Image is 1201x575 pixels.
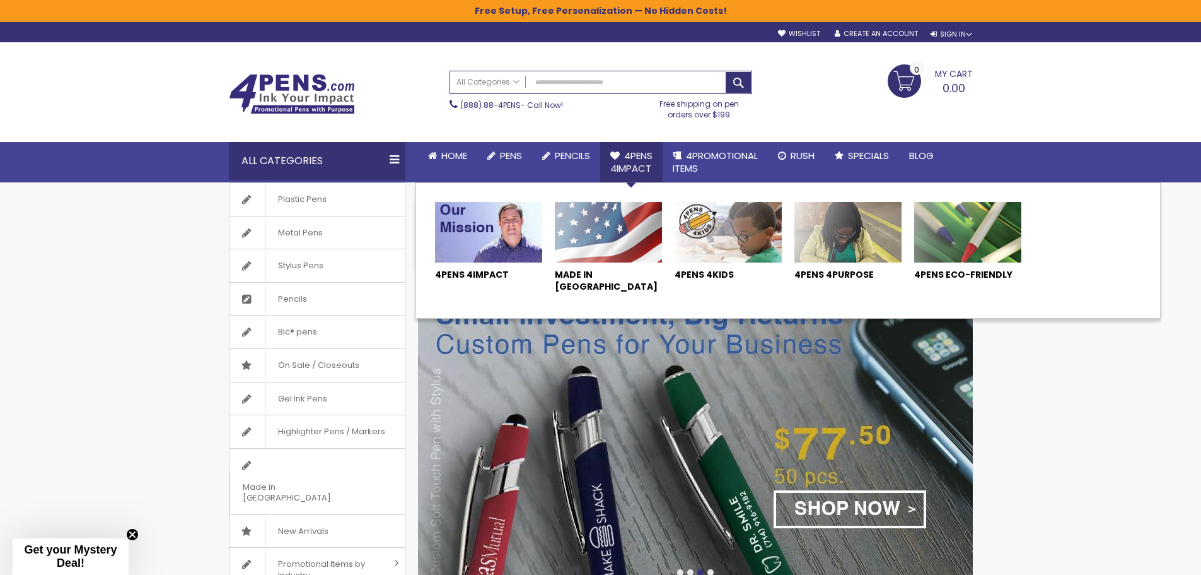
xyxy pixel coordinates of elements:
img: 4Pens 4Kids [675,202,782,263]
span: 0.00 [943,80,965,96]
a: New Arrivals [229,515,405,548]
a: Gel Ink Pens [229,382,405,415]
a: Wishlist [778,29,820,39]
span: Gel Ink Pens [265,382,340,415]
a: Pencils [532,142,600,170]
a: On Sale / Closeouts [229,349,405,382]
span: 0 [914,64,919,76]
div: Sign In [931,30,972,39]
img: 4Pens Eco-Friendly [914,202,1021,263]
a: 0.00 0 [888,64,973,96]
a: Highlighter Pens / Markers [229,415,405,448]
div: All Categories [229,142,405,180]
img: 4Pens 4Impact [435,202,542,263]
a: Metal Pens [229,216,405,249]
img: Made In USA [555,202,662,263]
a: (888) 88-4PENS [460,100,521,110]
span: All Categories [456,77,519,87]
a: 4Pens 4KIds [675,269,782,287]
a: Specials [825,142,899,170]
span: On Sale / Closeouts [265,349,372,382]
span: Specials [848,149,889,162]
a: 4Pens 4Purpose [794,269,902,287]
a: 4Pens 4Impact [435,269,542,287]
a: Create an Account [835,29,918,39]
a: 4Pens4impact [600,142,663,183]
span: 4Pens 4impact [610,149,653,175]
span: Pens [500,149,522,162]
span: Pencils [265,283,320,316]
a: Blog [899,142,944,170]
a: Bic® pens [229,316,405,348]
div: Get your Mystery Deal!Close teaser [13,538,129,575]
span: Stylus Pens [265,249,336,282]
span: Highlighter Pens / Markers [265,415,398,448]
img: 4Pens 4Purpose [794,202,902,263]
span: - Call Now! [460,100,563,110]
a: Home [418,142,477,170]
button: Close teaser [126,528,139,541]
span: Pencils [555,149,590,162]
span: Bic® pens [265,316,330,348]
a: Rush [768,142,825,170]
div: Free shipping on pen orders over $199 [646,94,752,119]
img: 4Pens Custom Pens and Promotional Products [229,74,355,114]
a: Made In [GEOGRAPHIC_DATA] [555,269,662,299]
span: Made in [GEOGRAPHIC_DATA] [229,471,373,514]
span: Metal Pens [265,216,335,249]
a: Made in [GEOGRAPHIC_DATA] [229,449,405,514]
span: Home [441,149,467,162]
a: 4PROMOTIONALITEMS [663,142,768,183]
a: All Categories [450,71,526,92]
a: Pencils [229,283,405,316]
span: 4PROMOTIONAL ITEMS [673,149,758,175]
a: Stylus Pens [229,249,405,282]
span: Plastic Pens [265,183,339,216]
span: Get your Mystery Deal! [24,543,117,569]
span: New Arrivals [265,515,341,548]
span: Blog [909,149,934,162]
a: Pens [477,142,532,170]
a: Plastic Pens [229,183,405,216]
a: 4Pens Eco-Friendly [914,269,1021,287]
span: Rush [791,149,815,162]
